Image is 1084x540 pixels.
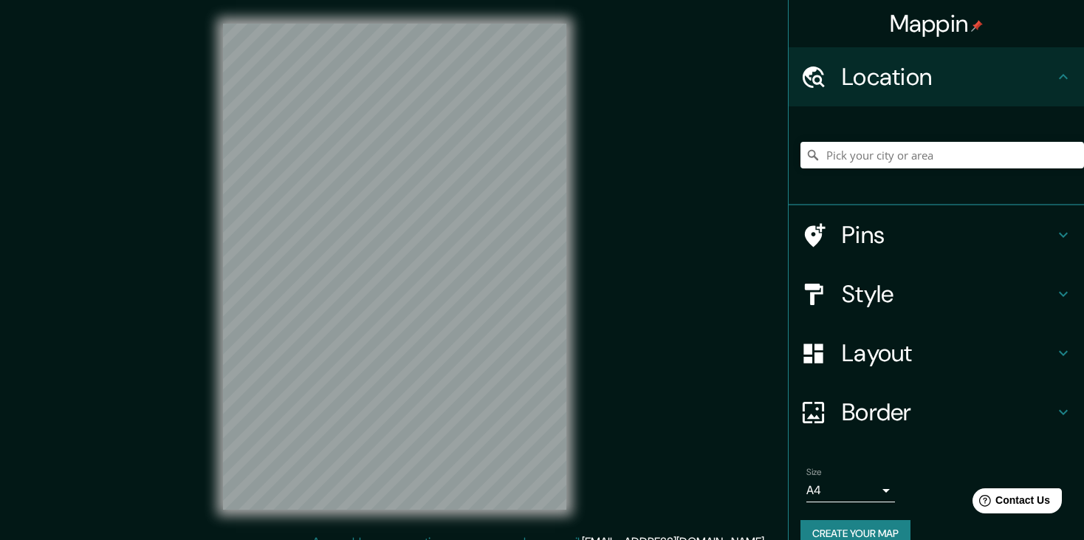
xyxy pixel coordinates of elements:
h4: Pins [842,220,1054,250]
div: Pins [789,205,1084,264]
div: Location [789,47,1084,106]
h4: Mappin [890,9,984,38]
h4: Location [842,62,1054,92]
div: Layout [789,324,1084,383]
canvas: Map [223,24,566,510]
iframe: Help widget launcher [953,482,1068,524]
div: A4 [806,479,895,502]
img: pin-icon.png [971,20,983,32]
div: Border [789,383,1084,442]
h4: Layout [842,338,1054,368]
h4: Border [842,397,1054,427]
label: Size [806,466,822,479]
h4: Style [842,279,1054,309]
div: Style [789,264,1084,324]
input: Pick your city or area [800,142,1084,168]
